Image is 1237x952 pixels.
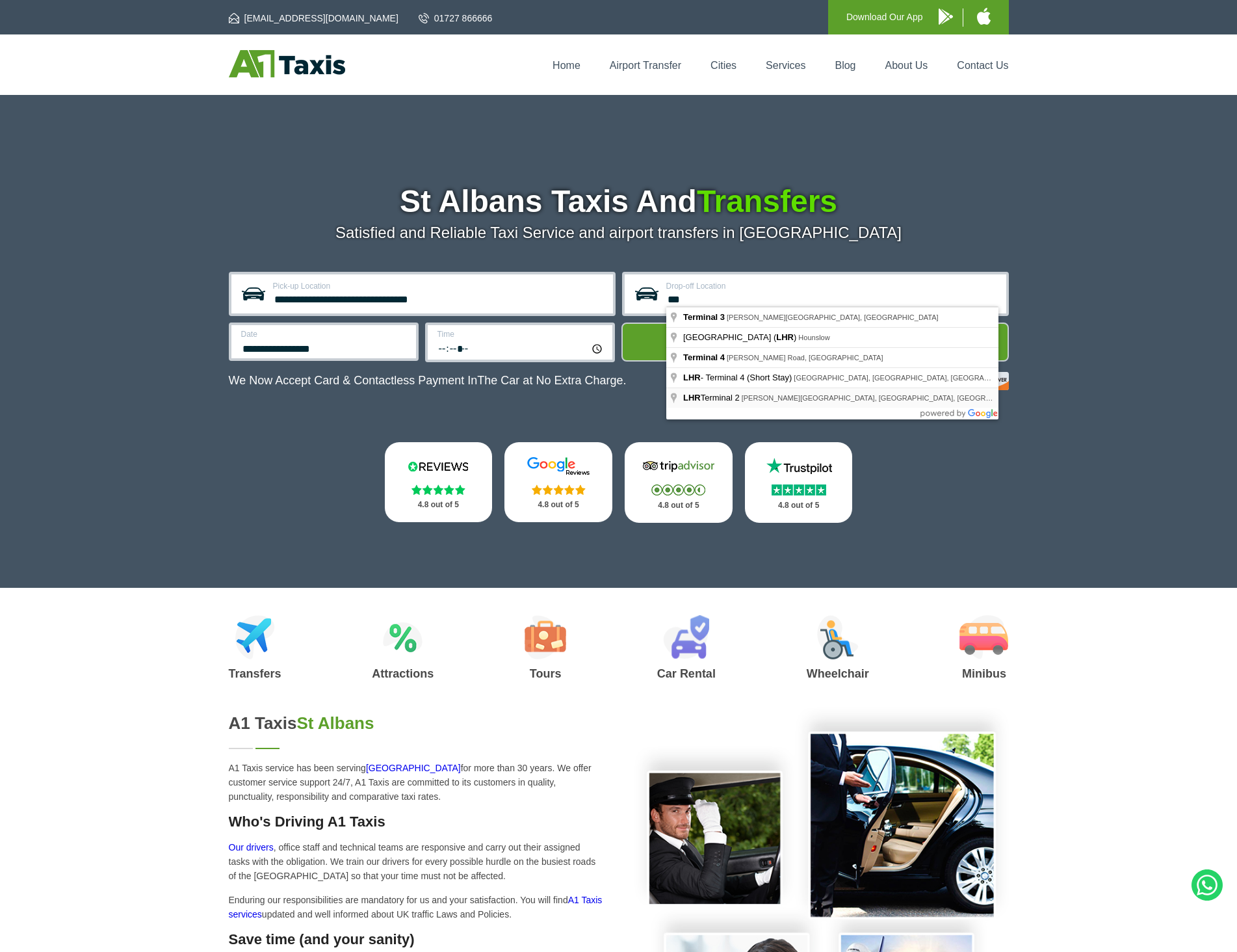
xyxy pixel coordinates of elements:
img: Tripadvisor [640,456,718,476]
h2: A1 Taxis [229,713,603,734]
p: Satisfied and Reliable Taxi Service and airport transfers in [GEOGRAPHIC_DATA] [229,224,1009,242]
label: Drop-off Location [666,282,998,290]
span: - Terminal 4 (Short Stay) [683,373,794,382]
span: Terminal 2 [683,393,742,403]
a: Trustpilot Stars 4.8 out of 5 [745,442,853,523]
span: [GEOGRAPHIC_DATA] ( ) [683,332,798,342]
h3: Who's Driving A1 Taxis [229,813,603,830]
h3: Transfers [229,668,281,680]
h3: Save time (and your sanity) [229,931,603,948]
p: 4.8 out of 5 [639,497,718,514]
a: [GEOGRAPHIC_DATA] [366,763,461,773]
p: , office staff and technical teams are responsive and carry out their assigned tasks with the obl... [229,840,603,883]
span: [PERSON_NAME] Road, [GEOGRAPHIC_DATA] [727,354,883,362]
span: Transfers [697,184,837,218]
img: A1 Taxis iPhone App [977,8,991,25]
h3: Attractions [372,668,434,680]
a: Tripadvisor Stars 4.8 out of 5 [625,442,733,523]
img: Car Rental [663,615,709,659]
img: Minibus [959,615,1008,659]
p: 4.8 out of 5 [519,497,598,513]
a: Contact Us [957,60,1008,71]
img: Stars [651,484,705,496]
button: Get Quote [621,323,1009,362]
a: Google Stars 4.8 out of 5 [504,442,612,522]
span: LHR [776,332,794,342]
img: Reviews.io [399,456,477,476]
a: Cities [710,60,736,71]
h3: Tours [525,668,566,680]
img: A1 Taxis St Albans LTD [229,50,345,77]
span: The Car at No Extra Charge. [477,374,626,387]
img: Airport Transfers [235,615,275,659]
a: Reviews.io Stars 4.8 out of 5 [385,442,493,522]
span: LHR [683,393,701,403]
h3: Car Rental [657,668,716,680]
a: Home [553,60,580,71]
p: A1 Taxis service has been serving for more than 30 years. We offer customer service support 24/7,... [229,761,603,804]
span: [PERSON_NAME][GEOGRAPHIC_DATA], [GEOGRAPHIC_DATA] [727,313,939,321]
label: Pick-up Location [273,282,605,290]
label: Date [241,330,408,338]
a: 01727 866666 [419,12,493,25]
span: Hounslow [798,334,829,341]
img: Wheelchair [817,615,859,659]
a: Blog [835,60,855,71]
span: Terminal 4 [683,352,725,362]
p: 4.8 out of 5 [759,497,839,514]
a: Our drivers [229,842,274,853]
p: We Now Accept Card & Contactless Payment In [229,374,627,388]
img: Trustpilot [760,456,838,476]
h1: St Albans Taxis And [229,186,1009,217]
span: LHR [683,373,701,382]
h3: Minibus [959,668,1008,680]
img: Tours [525,615,566,659]
img: A1 Taxis Android App [939,8,953,25]
a: Airport Transfer [610,60,681,71]
span: [GEOGRAPHIC_DATA], [GEOGRAPHIC_DATA], [GEOGRAPHIC_DATA] [794,374,1025,382]
p: Enduring our responsibilities are mandatory for us and your satisfaction. You will find updated a... [229,893,603,921]
p: 4.8 out of 5 [399,497,478,513]
span: St Albans [297,713,374,733]
a: A1 Taxis services [229,895,603,919]
img: Stars [532,484,586,495]
p: Download Our App [846,9,923,25]
img: Google [519,456,597,476]
span: [PERSON_NAME][GEOGRAPHIC_DATA], [GEOGRAPHIC_DATA], [GEOGRAPHIC_DATA] [742,394,1032,402]
a: About Us [885,60,928,71]
img: Attractions [383,615,423,659]
h3: Wheelchair [807,668,869,680]
img: Stars [411,484,465,495]
a: [EMAIL_ADDRESS][DOMAIN_NAME] [229,12,398,25]
a: Services [766,60,805,71]
img: Stars [772,484,826,496]
label: Time [437,330,605,338]
span: Terminal 3 [683,312,725,322]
